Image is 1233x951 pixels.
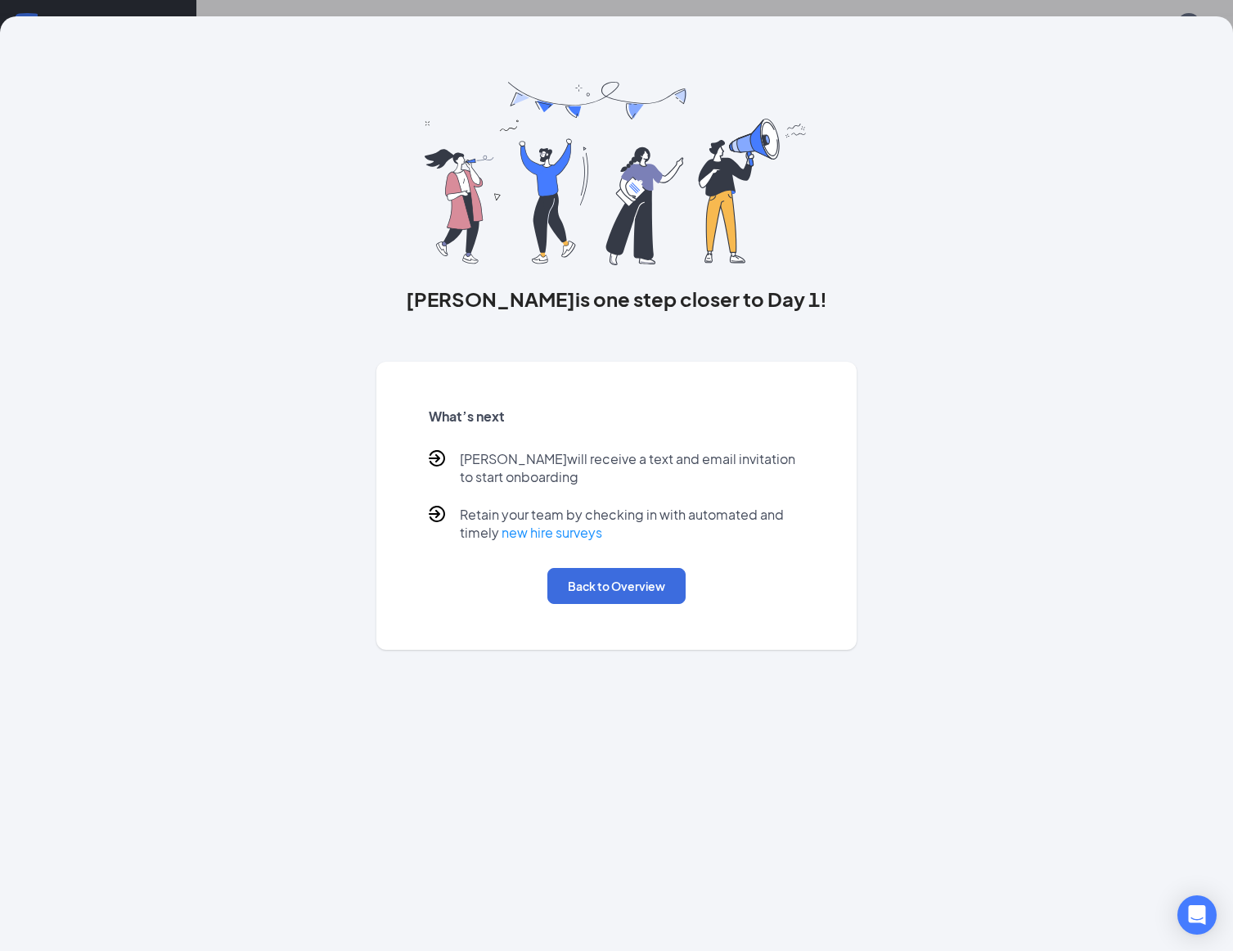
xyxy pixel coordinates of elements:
a: new hire surveys [502,524,602,541]
button: Back to Overview [547,568,686,604]
img: you are all set [425,82,808,265]
div: Open Intercom Messenger [1177,895,1217,935]
h3: [PERSON_NAME] is one step closer to Day 1! [376,285,857,313]
h5: What’s next [429,408,804,426]
p: Retain your team by checking in with automated and timely [460,506,804,542]
p: [PERSON_NAME] will receive a text and email invitation to start onboarding [460,450,804,486]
